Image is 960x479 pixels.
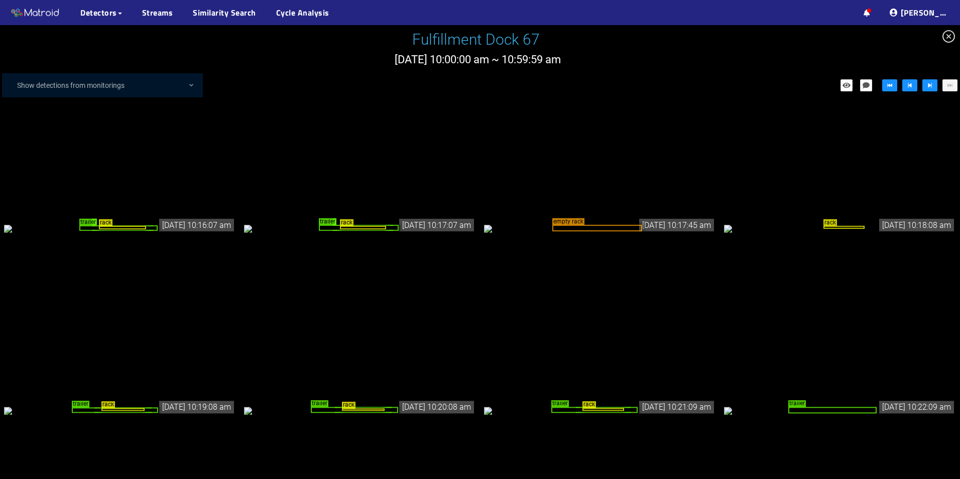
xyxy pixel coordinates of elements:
span: close-circle [937,25,960,48]
a: Cycle Analysis [276,7,329,19]
div: [DATE] 10:22:09 am [879,401,954,414]
span: rack [340,219,353,226]
button: fast-backward [882,79,897,91]
span: trailer [319,218,336,225]
div: [DATE] 10:17:07 am [399,219,474,231]
span: Detectors [80,7,117,19]
span: trailer [551,401,569,408]
div: [DATE] 10:20:08 am [399,401,474,414]
span: rack [342,402,355,409]
button: fast-forward [942,79,957,91]
div: [DATE] 10:18:08 am [879,219,954,231]
span: empty rack [552,218,584,225]
a: Similarity Search [193,7,256,19]
span: step-forward [926,82,933,90]
span: rack [823,219,837,226]
div: [DATE] 10:16:07 am [159,219,234,231]
div: Show detections from monitorings [12,75,203,95]
span: rack [582,402,596,409]
button: step-forward [922,79,937,91]
span: step-backward [906,82,913,90]
span: fast-backward [886,82,893,90]
button: step-backward [902,79,917,91]
div: [DATE] 10:21:09 am [639,401,714,414]
span: trailer [788,400,806,407]
div: [DATE] 10:17:45 am [639,219,714,231]
img: Matroid logo [10,6,60,21]
a: Streams [142,7,173,19]
div: [DATE] 10:19:08 am [159,401,234,414]
span: trailer [311,401,328,408]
